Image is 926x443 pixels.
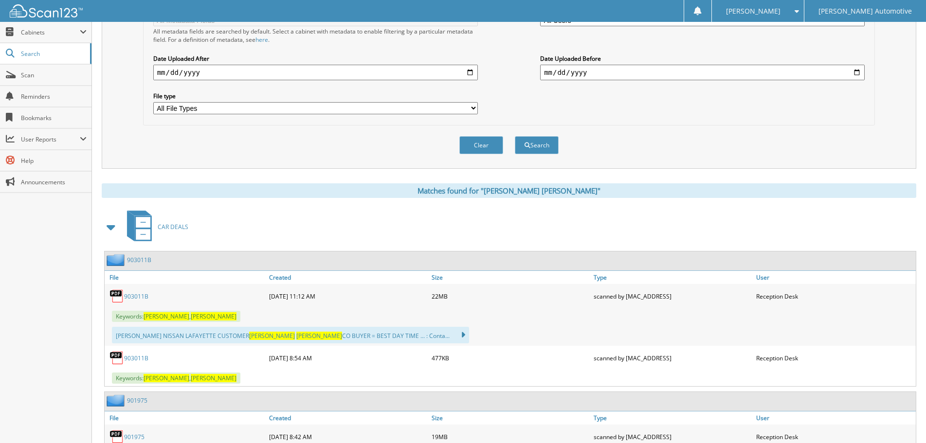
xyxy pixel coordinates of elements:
span: Reminders [21,92,87,101]
span: [PERSON_NAME] [296,332,342,340]
div: [DATE] 8:54 AM [267,348,429,368]
button: Search [515,136,559,154]
a: Size [429,271,591,284]
div: 22MB [429,286,591,306]
img: PDF.png [109,351,124,365]
a: Type [591,271,753,284]
div: [DATE] 11:12 AM [267,286,429,306]
a: Type [591,411,753,425]
a: 903011B [124,292,148,301]
span: [PERSON_NAME] [144,374,189,382]
div: scanned by [MAC_ADDRESS] [591,348,753,368]
label: Date Uploaded Before [540,54,865,63]
a: File [105,271,267,284]
div: 477KB [429,348,591,368]
span: [PERSON_NAME] [144,312,189,320]
a: 903011B [127,256,151,264]
button: Clear [459,136,503,154]
input: start [153,65,478,80]
span: Bookmarks [21,114,87,122]
a: User [754,271,916,284]
span: [PERSON_NAME] [726,8,781,14]
label: Date Uploaded After [153,54,478,63]
span: Help [21,157,87,165]
a: Created [267,411,429,425]
span: Search [21,50,85,58]
a: here [255,35,268,44]
img: folder2.png [107,394,127,407]
img: folder2.png [107,254,127,266]
a: Created [267,271,429,284]
div: Reception Desk [754,348,916,368]
span: Scan [21,71,87,79]
span: Keywords: , [112,311,240,322]
div: Matches found for "[PERSON_NAME] [PERSON_NAME]" [102,183,916,198]
div: [PERSON_NAME] NISSAN LAFAYETTE CUSTOMER CO BUYER = BEST DAY TIME ... : Conta... [112,327,469,343]
div: All metadata fields are searched by default. Select a cabinet with metadata to enable filtering b... [153,27,478,44]
iframe: Chat Widget [877,396,926,443]
div: scanned by [MAC_ADDRESS] [591,286,753,306]
span: [PERSON_NAME] Automotive [818,8,912,14]
span: Announcements [21,178,87,186]
span: Keywords: , [112,372,240,384]
span: User Reports [21,135,80,143]
img: scan123-logo-white.svg [10,4,83,18]
input: end [540,65,865,80]
a: User [754,411,916,425]
span: [PERSON_NAME] [191,374,236,382]
a: Size [429,411,591,425]
span: [PERSON_NAME] [191,312,236,320]
a: CAR DEALS [121,208,188,246]
span: [PERSON_NAME] [249,332,295,340]
span: Cabinets [21,28,80,36]
span: CAR DEALS [158,223,188,231]
a: File [105,411,267,425]
a: 901975 [127,396,147,405]
img: PDF.png [109,289,124,303]
div: Reception Desk [754,286,916,306]
a: 901975 [124,433,145,441]
a: 903011B [124,354,148,362]
label: File type [153,92,478,100]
